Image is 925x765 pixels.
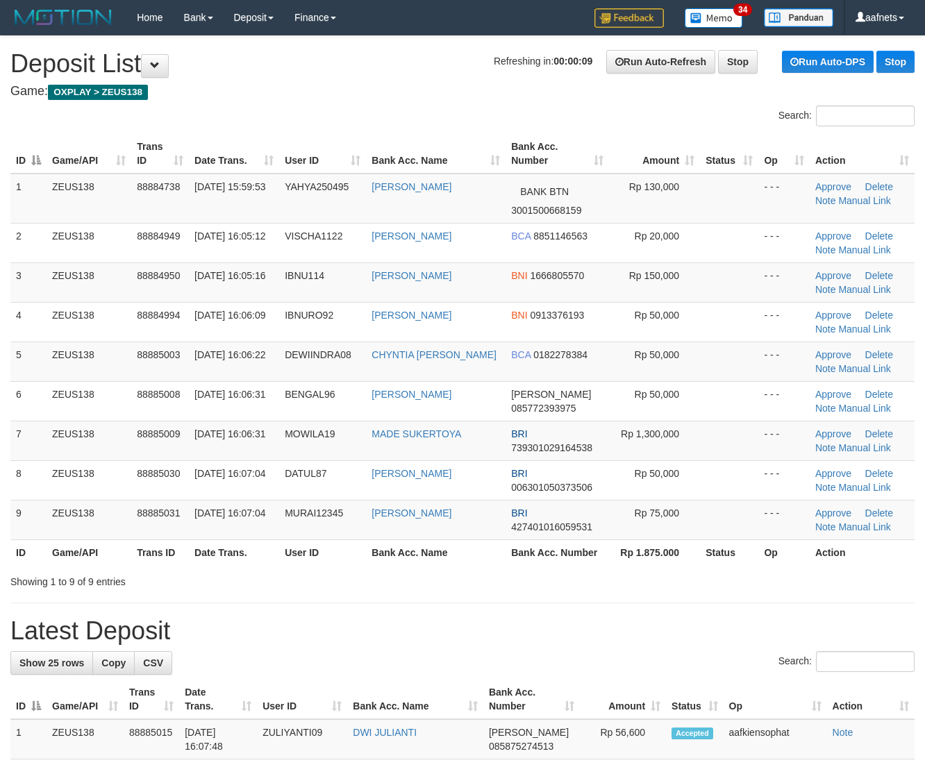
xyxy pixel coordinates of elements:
[635,389,680,400] span: Rp 50,000
[10,617,915,645] h1: Latest Deposit
[47,342,131,381] td: ZEUS138
[594,8,664,28] img: Feedback.jpg
[511,468,527,479] span: BRI
[372,507,451,519] a: [PERSON_NAME]
[815,310,851,321] a: Approve
[758,539,810,565] th: Op
[137,181,180,192] span: 88884738
[700,134,758,174] th: Status: activate to sort column ascending
[10,223,47,262] td: 2
[815,389,851,400] a: Approve
[10,174,47,224] td: 1
[47,539,131,565] th: Game/API
[778,106,915,126] label: Search:
[10,342,47,381] td: 5
[372,428,461,439] a: MADE SUKERTOYA
[19,657,84,669] span: Show 25 rows
[609,134,700,174] th: Amount: activate to sort column ascending
[506,134,609,174] th: Bank Acc. Number: activate to sort column ascending
[10,85,915,99] h4: Game:
[179,680,257,719] th: Date Trans.: activate to sort column ascending
[194,389,265,400] span: [DATE] 16:06:31
[815,230,851,242] a: Approve
[758,174,810,224] td: - - -
[533,230,587,242] span: Copy 8851146563 to clipboard
[606,50,715,74] a: Run Auto-Refresh
[10,381,47,421] td: 6
[47,262,131,302] td: ZEUS138
[10,569,375,589] div: Showing 1 to 9 of 9 entries
[724,719,827,759] td: aafkiensophat
[718,50,758,74] a: Stop
[366,134,506,174] th: Bank Acc. Name: activate to sort column ascending
[194,310,265,321] span: [DATE] 16:06:09
[530,270,584,281] span: Copy 1666805570 to clipboard
[137,349,180,360] span: 88885003
[511,205,581,216] span: Copy 3001500668159 to clipboard
[758,460,810,500] td: - - -
[758,342,810,381] td: - - -
[685,8,743,28] img: Button%20Memo.svg
[511,389,591,400] span: [PERSON_NAME]
[347,680,483,719] th: Bank Acc. Name: activate to sort column ascending
[137,389,180,400] span: 88885008
[876,51,915,73] a: Stop
[285,181,349,192] span: YAHYA250495
[194,349,265,360] span: [DATE] 16:06:22
[92,651,135,675] a: Copy
[372,181,451,192] a: [PERSON_NAME]
[372,468,451,479] a: [PERSON_NAME]
[816,106,915,126] input: Search:
[838,403,891,414] a: Manual Link
[815,363,836,374] a: Note
[666,680,723,719] th: Status: activate to sort column ascending
[838,363,891,374] a: Manual Link
[511,403,576,414] span: Copy 085772393975 to clipboard
[189,134,279,174] th: Date Trans.: activate to sort column ascending
[815,181,851,192] a: Approve
[194,230,265,242] span: [DATE] 16:05:12
[838,442,891,453] a: Manual Link
[511,270,527,281] span: BNI
[47,421,131,460] td: ZEUS138
[47,460,131,500] td: ZEUS138
[10,50,915,78] h1: Deposit List
[285,389,335,400] span: BENGAL96
[865,507,893,519] a: Delete
[511,507,527,519] span: BRI
[285,310,333,321] span: IBNURO92
[47,134,131,174] th: Game/API: activate to sort column ascending
[137,468,180,479] span: 88885030
[810,539,915,565] th: Action
[131,539,189,565] th: Trans ID
[580,680,666,719] th: Amount: activate to sort column ascending
[137,428,180,439] span: 88885009
[10,302,47,342] td: 4
[131,134,189,174] th: Trans ID: activate to sort column ascending
[700,539,758,565] th: Status
[10,719,47,759] td: 1
[635,349,680,360] span: Rp 50,000
[179,719,257,759] td: [DATE] 16:07:48
[47,381,131,421] td: ZEUS138
[815,284,836,295] a: Note
[285,270,324,281] span: IBNU114
[635,310,680,321] span: Rp 50,000
[758,500,810,539] td: - - -
[815,323,836,335] a: Note
[758,381,810,421] td: - - -
[194,181,265,192] span: [DATE] 15:59:53
[10,539,47,565] th: ID
[815,428,851,439] a: Approve
[672,728,713,739] span: Accepted
[257,680,347,719] th: User ID: activate to sort column ascending
[10,460,47,500] td: 8
[137,310,180,321] span: 88884994
[257,719,347,759] td: ZULIYANTI09
[530,310,584,321] span: Copy 0913376193 to clipboard
[10,500,47,539] td: 9
[47,174,131,224] td: ZEUS138
[635,468,680,479] span: Rp 50,000
[580,719,666,759] td: Rp 56,600
[838,521,891,532] a: Manual Link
